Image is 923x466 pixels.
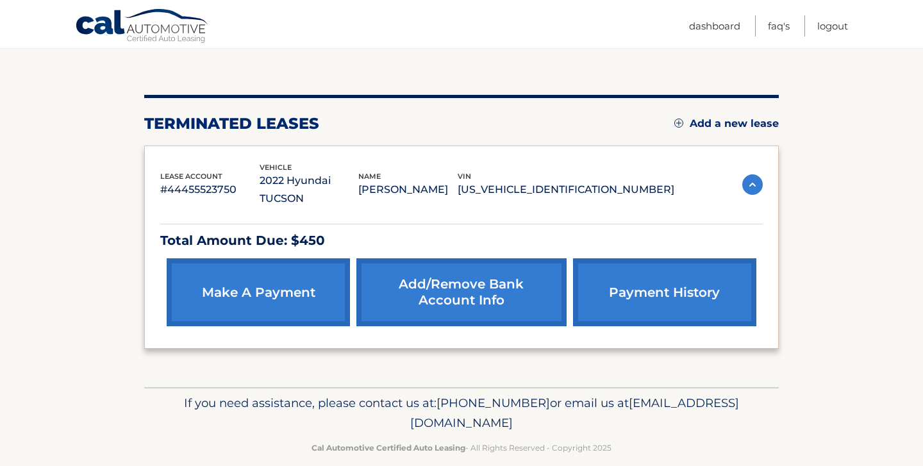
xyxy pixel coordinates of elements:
a: FAQ's [768,15,790,37]
span: lease account [160,172,222,181]
a: make a payment [167,258,350,326]
p: #44455523750 [160,181,260,199]
a: payment history [573,258,756,326]
img: add.svg [674,119,683,128]
h2: terminated leases [144,114,319,133]
p: 2022 Hyundai TUCSON [260,172,359,208]
p: - All Rights Reserved - Copyright 2025 [153,441,770,454]
a: Logout [817,15,848,37]
span: [PHONE_NUMBER] [437,395,550,410]
img: accordion-active.svg [742,174,763,195]
a: Add/Remove bank account info [356,258,566,326]
span: name [358,172,381,181]
p: [US_VEHICLE_IDENTIFICATION_NUMBER] [458,181,674,199]
a: Dashboard [689,15,740,37]
strong: Cal Automotive Certified Auto Leasing [312,443,465,453]
p: Total Amount Due: $450 [160,229,763,252]
p: [PERSON_NAME] [358,181,458,199]
span: vehicle [260,163,292,172]
span: vin [458,172,471,181]
p: If you need assistance, please contact us at: or email us at [153,393,770,434]
a: Add a new lease [674,117,779,130]
a: Cal Automotive [75,8,210,46]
